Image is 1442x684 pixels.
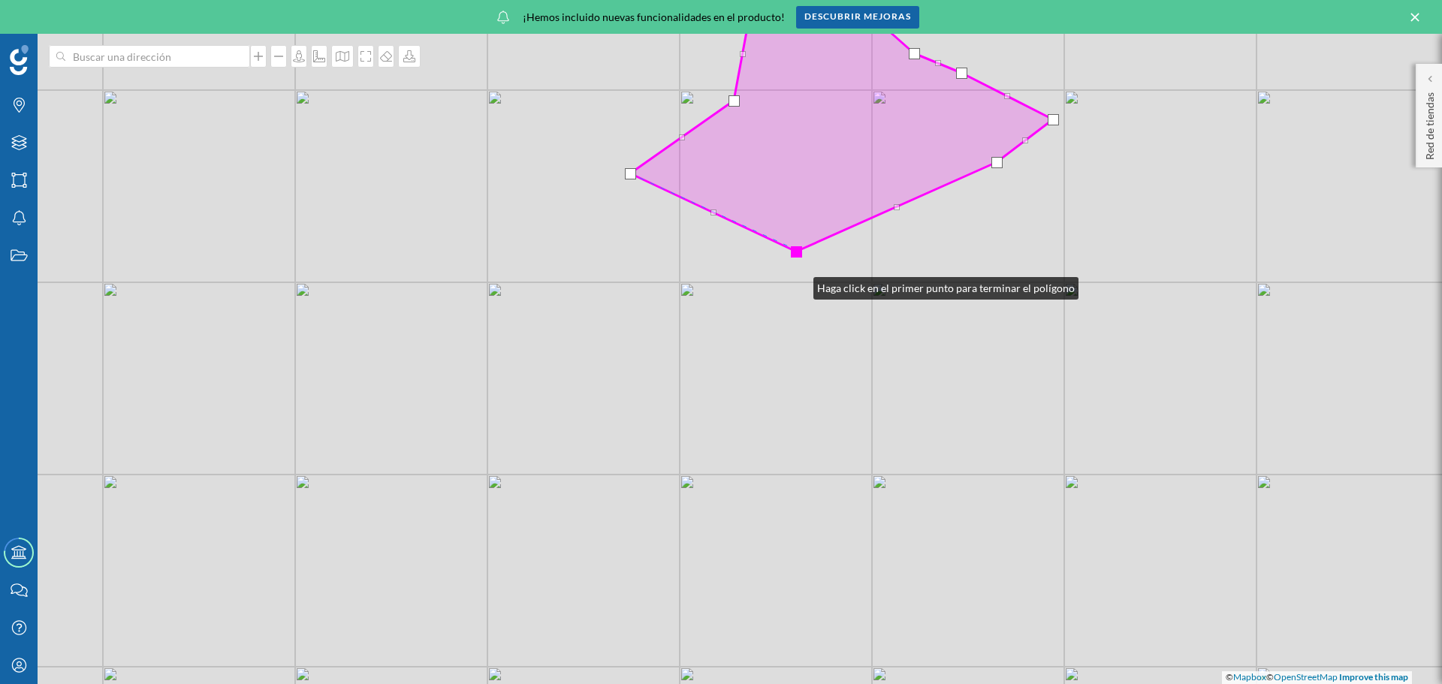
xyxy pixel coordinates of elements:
[813,277,1078,300] div: Haga click en el primer punto para terminar el polígono
[1222,671,1412,684] div: © ©
[1274,671,1338,682] a: OpenStreetMap
[1422,86,1437,160] p: Red de tiendas
[30,11,83,24] span: Soporte
[10,45,29,75] img: Geoblink Logo
[1233,671,1266,682] a: Mapbox
[1339,671,1408,682] a: Improve this map
[523,10,785,25] span: ¡Hemos incluido nuevas funcionalidades en el producto!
